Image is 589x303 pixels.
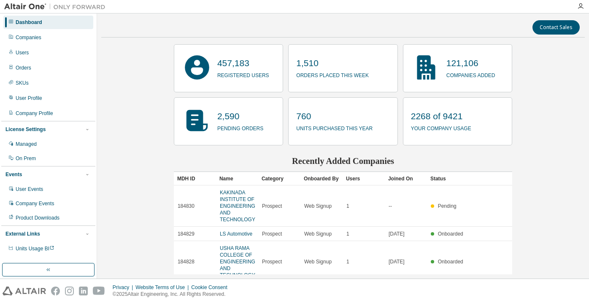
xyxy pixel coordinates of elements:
[262,258,282,265] span: Prospect
[16,19,42,26] div: Dashboard
[304,231,332,237] span: Web Signup
[389,203,392,209] span: --
[346,172,381,185] div: Users
[346,258,349,265] span: 1
[93,287,105,295] img: youtube.svg
[5,171,22,178] div: Events
[438,203,457,209] span: Pending
[217,123,263,132] p: pending orders
[430,172,466,185] div: Status
[65,287,74,295] img: instagram.svg
[217,110,263,123] p: 2,590
[16,34,41,41] div: Companies
[177,172,213,185] div: MDH ID
[304,203,332,209] span: Web Signup
[178,258,195,265] span: 184828
[16,49,29,56] div: Users
[411,123,471,132] p: your company usage
[304,258,332,265] span: Web Signup
[296,70,369,79] p: orders placed this week
[446,57,495,70] p: 121,106
[389,231,405,237] span: [DATE]
[174,156,512,166] h2: Recently Added Companies
[5,126,46,133] div: License Settings
[191,284,232,291] div: Cookie Consent
[532,20,580,35] button: Contact Sales
[16,215,59,221] div: Product Downloads
[388,172,424,185] div: Joined On
[79,287,88,295] img: linkedin.svg
[16,80,29,86] div: SKUs
[346,231,349,237] span: 1
[16,155,36,162] div: On Prem
[296,110,373,123] p: 760
[16,186,43,193] div: User Events
[446,70,495,79] p: companies added
[16,141,37,147] div: Managed
[3,287,46,295] img: altair_logo.svg
[178,203,195,209] span: 184830
[262,203,282,209] span: Prospect
[16,246,54,252] span: Units Usage BI
[113,284,135,291] div: Privacy
[16,64,31,71] div: Orders
[220,245,255,278] a: USHA RAMA COLLEGE OF ENGINEERING AND TECHNOLOGY
[51,287,60,295] img: facebook.svg
[16,95,42,102] div: User Profile
[304,172,339,185] div: Onboarded By
[135,284,191,291] div: Website Terms of Use
[16,110,53,117] div: Company Profile
[217,70,269,79] p: registered users
[438,231,463,237] span: Onboarded
[262,231,282,237] span: Prospect
[296,57,369,70] p: 1,510
[178,231,195,237] span: 184829
[438,259,463,265] span: Onboarded
[296,123,373,132] p: units purchased this year
[220,190,255,223] a: KAKINADA INSTITUTE OF ENGINEERING AND TECHNOLOGY
[16,200,54,207] div: Company Events
[113,291,232,298] p: © 2025 Altair Engineering, Inc. All Rights Reserved.
[389,258,405,265] span: [DATE]
[220,231,252,237] a: LS Automotive
[262,172,297,185] div: Category
[217,57,269,70] p: 457,183
[4,3,110,11] img: Altair One
[219,172,255,185] div: Name
[5,231,40,237] div: External Links
[411,110,471,123] p: 2268 of 9421
[346,203,349,209] span: 1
